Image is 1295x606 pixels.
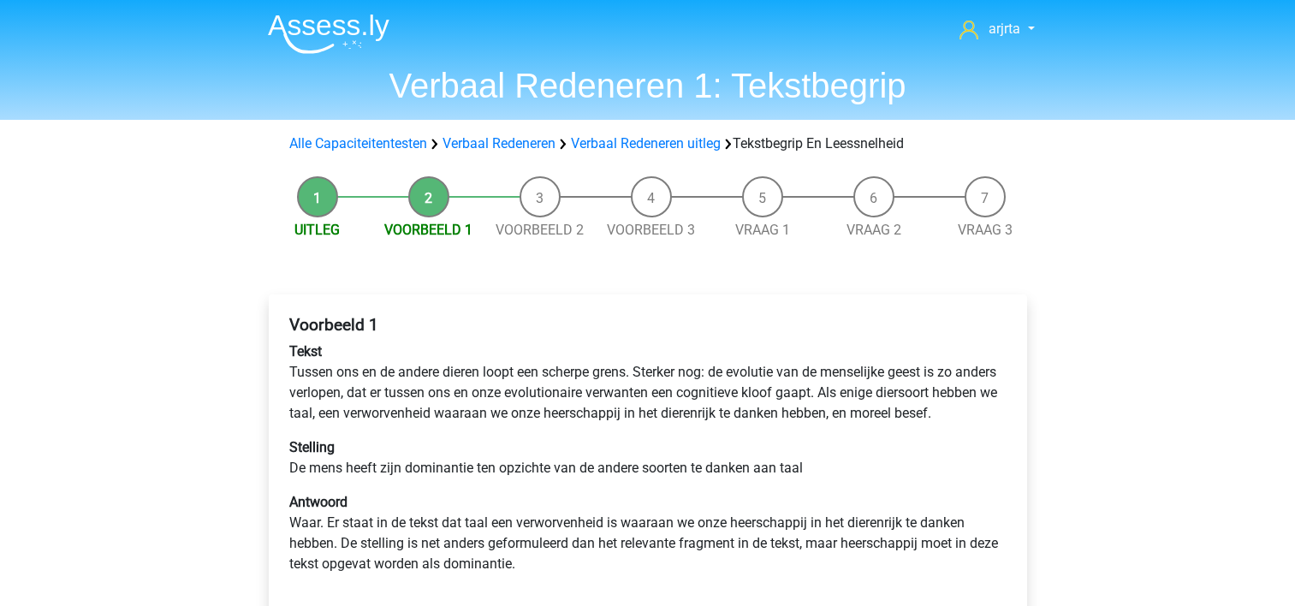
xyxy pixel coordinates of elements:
[294,222,340,238] a: Uitleg
[989,21,1020,37] span: arjrta
[282,134,1013,154] div: Tekstbegrip En Leessnelheid
[496,222,584,238] a: Voorbeeld 2
[289,135,427,151] a: Alle Capaciteitentesten
[289,439,335,455] b: Stelling
[289,492,1007,574] p: Waar. Er staat in de tekst dat taal een verworvenheid is waaraan we onze heerschappij in het dier...
[847,222,901,238] a: Vraag 2
[289,437,1007,478] p: De mens heeft zijn dominantie ten opzichte van de andere soorten te danken aan taal
[443,135,555,151] a: Verbaal Redeneren
[735,222,790,238] a: Vraag 1
[571,135,721,151] a: Verbaal Redeneren uitleg
[289,343,322,359] b: Tekst
[953,19,1041,39] a: arjrta
[384,222,472,238] a: Voorbeeld 1
[289,494,348,510] b: Antwoord
[607,222,695,238] a: Voorbeeld 3
[289,342,1007,424] p: Tussen ons en de andere dieren loopt een scherpe grens. Sterker nog: de evolutie van de menselijk...
[289,315,378,335] b: Voorbeeld 1
[958,222,1013,238] a: Vraag 3
[254,65,1042,106] h1: Verbaal Redeneren 1: Tekstbegrip
[268,14,389,54] img: Assessly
